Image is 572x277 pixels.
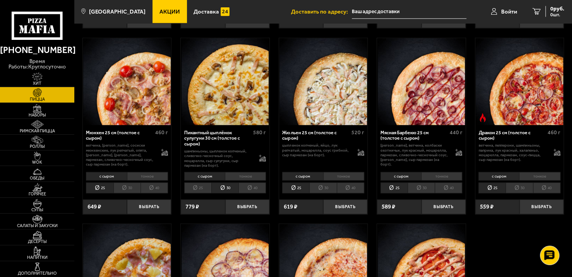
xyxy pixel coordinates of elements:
[380,183,408,193] li: 25
[323,200,367,214] button: Выбрать
[113,183,140,193] li: 30
[185,18,199,24] span: 589 ₽
[480,204,493,210] span: 559 ₽
[87,204,101,210] span: 649 ₽
[225,172,266,181] li: тонкое
[380,172,421,181] li: с сыром
[253,129,266,136] span: 580 г
[86,143,155,167] p: ветчина, [PERSON_NAME], сосиски мюнхенские, лук репчатый, опята, [PERSON_NAME], [PERSON_NAME], па...
[184,149,253,168] p: шампиньоны, цыпленок копченый, сливочно-чесночный соус, моцарелла, сыр сулугуни, сыр пармезан (на...
[282,172,323,181] li: с сыром
[478,113,487,122] img: Острое блюдо
[408,183,435,193] li: 30
[225,200,269,214] button: Выбрать
[182,38,269,126] img: Пикантный цыплёнок сулугуни 30 см (толстое с сыром)
[480,18,493,24] span: 589 ₽
[309,183,336,193] li: 30
[351,129,364,136] span: 520 г
[476,38,563,126] img: Дракон 25 см (толстое с сыром)
[550,6,564,12] span: 0 руб.
[83,38,171,126] img: Мюнхен 25 см (толстое с сыром)
[284,18,297,24] span: 559 ₽
[87,18,101,24] span: 559 ₽
[478,183,505,193] li: 25
[421,200,466,214] button: Выбрать
[323,172,364,181] li: тонкое
[519,172,560,181] li: тонкое
[184,172,225,181] li: с сыром
[221,7,229,16] img: 15daf4d41897b9f0e9f617042186c801.svg
[279,38,367,126] img: Жюльен 25 см (толстое с сыром)
[435,183,462,193] li: 40
[86,172,127,181] li: с сыром
[86,183,113,193] li: 25
[155,129,168,136] span: 460 г
[184,130,251,147] div: Пикантный цыплёнок сулугуни 30 см (толстое с сыром)
[127,200,171,214] button: Выбрать
[89,9,146,15] span: [GEOGRAPHIC_DATA]
[548,129,560,136] span: 460 г
[238,183,266,193] li: 40
[184,183,211,193] li: 25
[380,143,449,167] p: [PERSON_NAME], ветчина, колбаски охотничьи, лук красный, моцарелла, пармезан, сливочно-чесночный ...
[127,172,168,181] li: тонкое
[505,183,533,193] li: 30
[449,129,462,136] span: 440 г
[337,183,364,193] li: 40
[140,183,168,193] li: 40
[382,204,395,210] span: 589 ₽
[86,130,153,142] div: Мюнхен 25 см (толстое с сыром)
[159,9,180,15] span: Акции
[475,38,563,126] a: Острое блюдоДракон 25 см (толстое с сыром)
[382,18,395,24] span: 589 ₽
[282,183,309,193] li: 25
[282,143,351,157] p: цыпленок копченый, яйцо, лук репчатый, моцарелла, соус грибной, сыр пармезан (на борт).
[478,143,547,162] p: ветчина, пепперони, шампиньоны, паприка, лук красный, халапеньо, моцарелла, пармезан, соус-пицца,...
[194,9,219,15] span: Доставка
[378,38,465,126] img: Мясная Барбекю 25 см (толстое с сыром)
[550,12,564,17] span: 0 шт.
[211,183,238,193] li: 30
[421,172,462,181] li: тонкое
[533,183,560,193] li: 40
[185,204,199,210] span: 779 ₽
[478,130,545,142] div: Дракон 25 см (толстое с сыром)
[291,9,352,15] span: Доставить по адресу:
[501,9,517,15] span: Войти
[352,5,466,19] input: Ваш адрес доставки
[519,200,563,214] button: Выбрать
[478,172,519,181] li: с сыром
[380,130,447,142] div: Мясная Барбекю 25 см (толстое с сыром)
[202,18,211,24] s: 681 ₽
[284,204,297,210] span: 619 ₽
[377,38,465,126] a: Мясная Барбекю 25 см (толстое с сыром)
[282,130,349,142] div: Жюльен 25 см (толстое с сыром)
